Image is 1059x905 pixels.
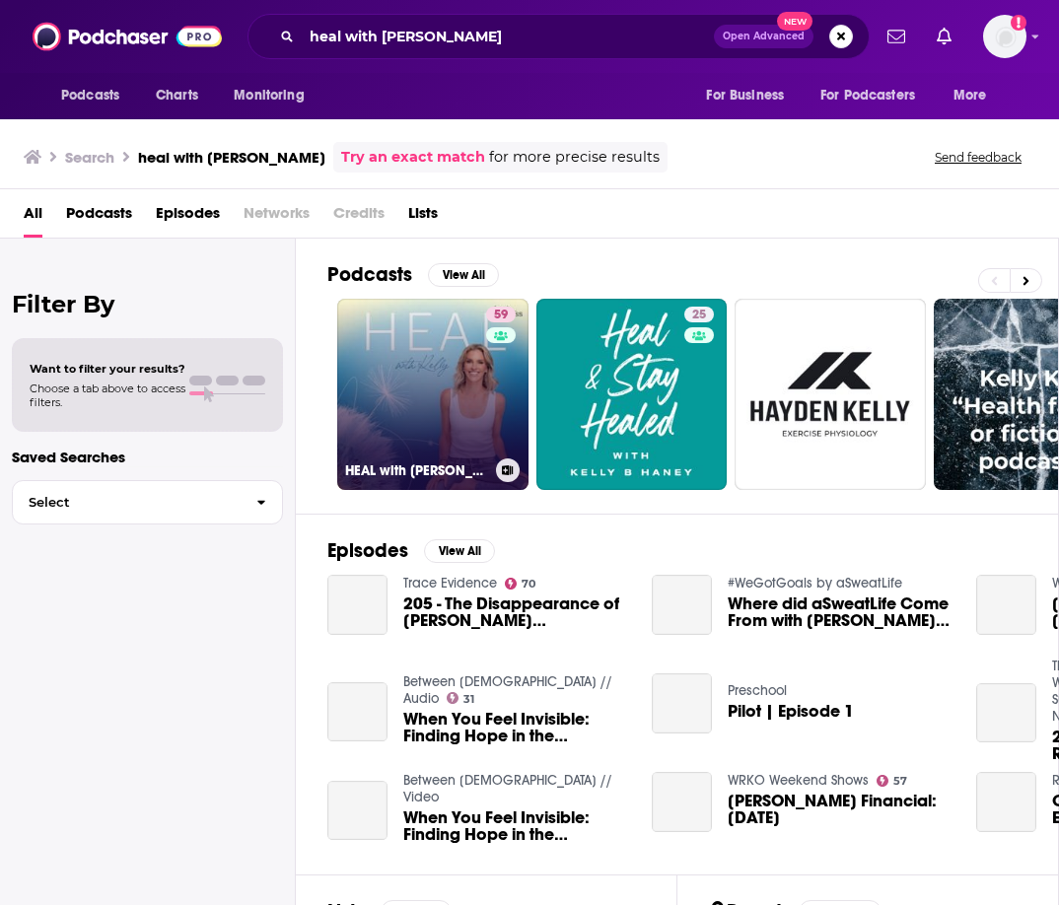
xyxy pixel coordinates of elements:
[728,595,953,629] span: Where did aSweatLife Come From with [PERSON_NAME] and [PERSON_NAME]
[880,20,913,53] a: Show notifications dropdown
[12,448,283,466] p: Saved Searches
[333,197,385,238] span: Credits
[929,20,959,53] a: Show notifications dropdown
[728,682,787,699] a: Preschool
[403,673,612,707] a: Between Sermons // Audio
[953,82,987,109] span: More
[940,77,1012,114] button: open menu
[983,15,1026,58] span: Logged in as Ashley_Beenen
[820,82,915,109] span: For Podcasters
[808,77,944,114] button: open menu
[337,299,529,490] a: 59HEAL with [PERSON_NAME]
[138,148,325,167] h3: heal with [PERSON_NAME]
[24,197,42,238] a: All
[728,595,953,629] a: Where did aSweatLife Come From with Kelly Matkovich and Jeana Anderson Cohen
[156,197,220,238] a: Episodes
[327,538,495,563] a: EpisodesView All
[143,77,210,114] a: Charts
[424,539,495,563] button: View All
[13,496,241,509] span: Select
[494,306,508,325] span: 59
[403,772,612,805] a: Between Sermons // Video
[652,575,712,635] a: Where did aSweatLife Come From with Kelly Matkovich and Jeana Anderson Cohen
[428,263,499,287] button: View All
[489,146,660,169] span: for more precise results
[403,595,628,629] a: 205 - The Disappearance of Kelly Wright Sims
[220,77,329,114] button: open menu
[12,290,283,318] h2: Filter By
[156,82,198,109] span: Charts
[247,14,870,59] div: Search podcasts, credits, & more...
[728,703,854,720] a: Pilot | Episode 1
[244,197,310,238] span: Networks
[706,82,784,109] span: For Business
[66,197,132,238] a: Podcasts
[30,382,185,409] span: Choose a tab above to access filters.
[486,307,516,322] a: 59
[692,306,706,325] span: 25
[976,683,1036,743] a: 204 🌟 From Reality TV to Real Self-Discovery: Kelly Chase's Journey Beyond Love is Blind
[536,299,728,490] a: 25
[234,82,304,109] span: Monitoring
[327,538,408,563] h2: Episodes
[728,772,869,789] a: WRKO Weekend Shows
[327,262,412,287] h2: Podcasts
[1011,15,1026,31] svg: Add a profile image
[61,82,119,109] span: Podcasts
[403,711,628,744] span: When You Feel Invisible: Finding Hope in the [DEMOGRAPHIC_DATA] Who Sees
[33,18,222,55] img: Podchaser - Follow, Share and Rate Podcasts
[403,711,628,744] a: When You Feel Invisible: Finding Hope in the God Who Sees
[327,262,499,287] a: PodcastsView All
[692,77,809,114] button: open menu
[327,682,388,742] a: When You Feel Invisible: Finding Hope in the God Who Sees
[728,793,953,826] span: [PERSON_NAME] Financial: [DATE]
[976,575,1036,635] a: Kelly Financial: Saturday, June 28, 2025
[403,595,628,629] span: 205 - The Disappearance of [PERSON_NAME] [PERSON_NAME]
[976,772,1036,832] a: Our 20th Episode Extravaganza! Celebrating 20 Episodes of Inspiration, Growth, and Resiliency
[327,575,388,635] a: 205 - The Disappearance of Kelly Wright Sims
[777,12,812,31] span: New
[302,21,714,52] input: Search podcasts, credits, & more...
[12,480,283,524] button: Select
[714,25,813,48] button: Open AdvancedNew
[505,578,536,590] a: 70
[728,575,902,592] a: #WeGotGoals by aSweatLife
[929,149,1027,166] button: Send feedback
[65,148,114,167] h3: Search
[345,462,488,479] h3: HEAL with [PERSON_NAME]
[652,673,712,733] a: Pilot | Episode 1
[723,32,805,41] span: Open Advanced
[463,695,474,704] span: 31
[30,362,185,376] span: Want to filter your results?
[728,793,953,826] a: Kelly Financial: Saturday, July 20, 2024
[408,197,438,238] a: Lists
[47,77,145,114] button: open menu
[522,580,535,589] span: 70
[403,575,497,592] a: Trace Evidence
[447,692,475,704] a: 31
[684,307,714,322] a: 25
[327,781,388,841] a: When You Feel Invisible: Finding Hope in the God Who Sees
[341,146,485,169] a: Try an exact match
[877,775,908,787] a: 57
[893,777,907,786] span: 57
[983,15,1026,58] button: Show profile menu
[403,809,628,843] span: When You Feel Invisible: Finding Hope in the [DEMOGRAPHIC_DATA] Who Sees
[983,15,1026,58] img: User Profile
[403,809,628,843] a: When You Feel Invisible: Finding Hope in the God Who Sees
[652,772,712,832] a: Kelly Financial: Saturday, July 20, 2024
